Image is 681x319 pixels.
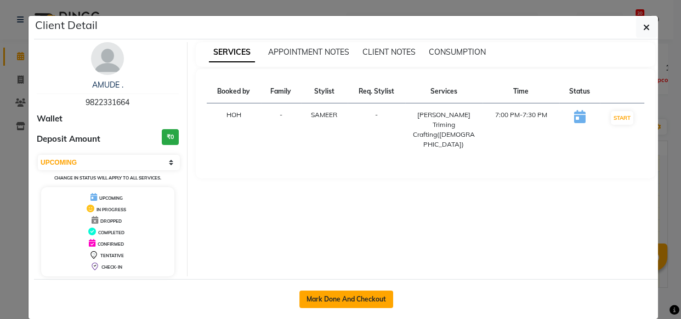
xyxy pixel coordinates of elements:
[86,97,129,107] span: 9822331664
[97,207,126,212] span: IN PROGRESS
[301,80,348,103] th: Stylist
[483,103,559,156] td: 7:00 PM-7:30 PM
[99,195,123,201] span: UPCOMING
[101,264,122,270] span: CHECK-IN
[162,129,179,145] h3: ₹0
[37,113,63,125] span: Wallet
[611,111,633,125] button: START
[35,17,98,33] h5: Client Detail
[348,103,405,156] td: -
[207,103,261,156] td: HOH
[209,43,255,62] span: SERVICES
[429,47,486,57] span: CONSUMPTION
[268,47,349,57] span: APPOINTMENT NOTES
[37,133,100,146] span: Deposit Amount
[54,175,161,181] small: Change in status will apply to all services.
[98,241,124,247] span: CONFIRMED
[412,110,476,149] div: [PERSON_NAME] Triming Crafting([DEMOGRAPHIC_DATA])
[261,103,301,156] td: -
[98,230,124,235] span: COMPLETED
[483,80,559,103] th: Time
[100,253,124,258] span: TENTATIVE
[100,218,122,224] span: DROPPED
[299,291,393,308] button: Mark Done And Checkout
[207,80,261,103] th: Booked by
[559,80,599,103] th: Status
[348,80,405,103] th: Req. Stylist
[92,80,123,90] a: AMUDE .
[311,111,337,119] span: SAMEER
[261,80,301,103] th: Family
[362,47,416,57] span: CLIENT NOTES
[405,80,483,103] th: Services
[91,42,124,75] img: avatar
